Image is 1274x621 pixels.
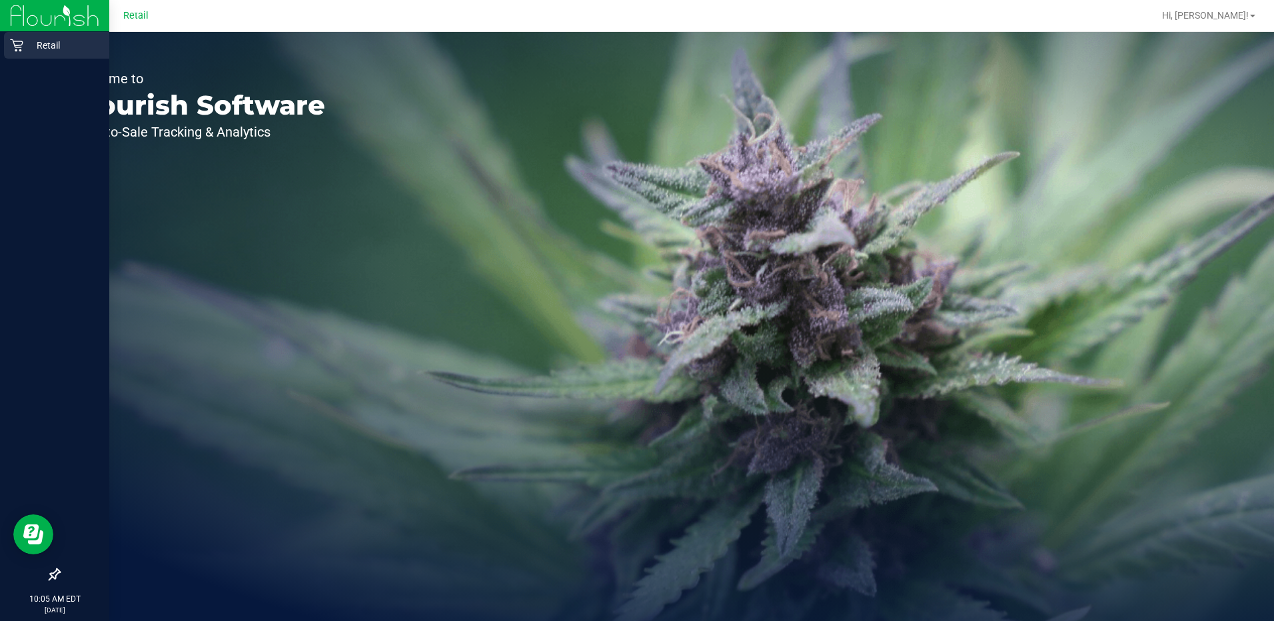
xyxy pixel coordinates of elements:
span: Hi, [PERSON_NAME]! [1162,10,1249,21]
inline-svg: Retail [10,39,23,52]
p: Seed-to-Sale Tracking & Analytics [72,125,325,139]
p: Flourish Software [72,92,325,119]
p: Welcome to [72,72,325,85]
p: Retail [23,37,103,53]
iframe: Resource center [13,514,53,554]
p: [DATE] [6,605,103,615]
p: 10:05 AM EDT [6,593,103,605]
span: Retail [123,10,149,21]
